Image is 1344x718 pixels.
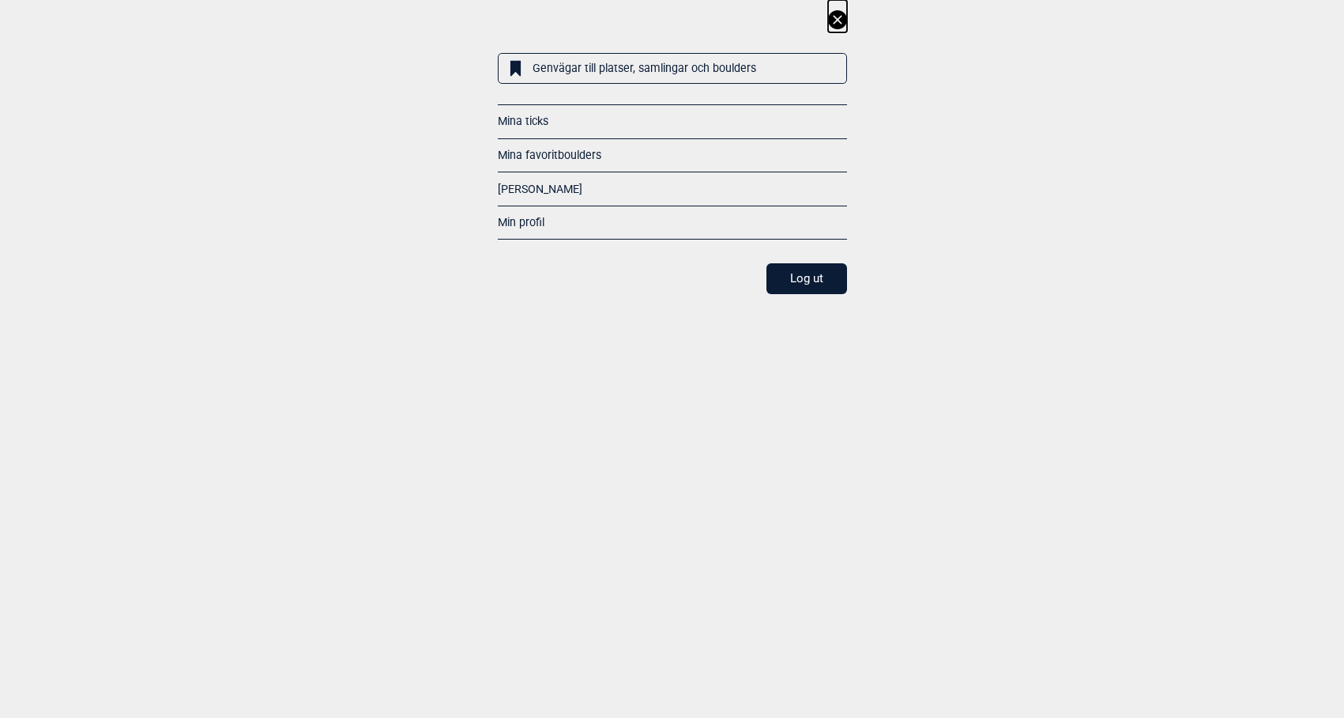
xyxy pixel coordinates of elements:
a: Mina ticks [498,115,548,127]
a: Mina favoritboulders [498,149,601,161]
button: Log ut [766,263,847,294]
a: [PERSON_NAME] [498,183,582,195]
a: Genvägar till platser, samlingar och boulders [498,53,847,84]
a: Min profil [498,216,544,229]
